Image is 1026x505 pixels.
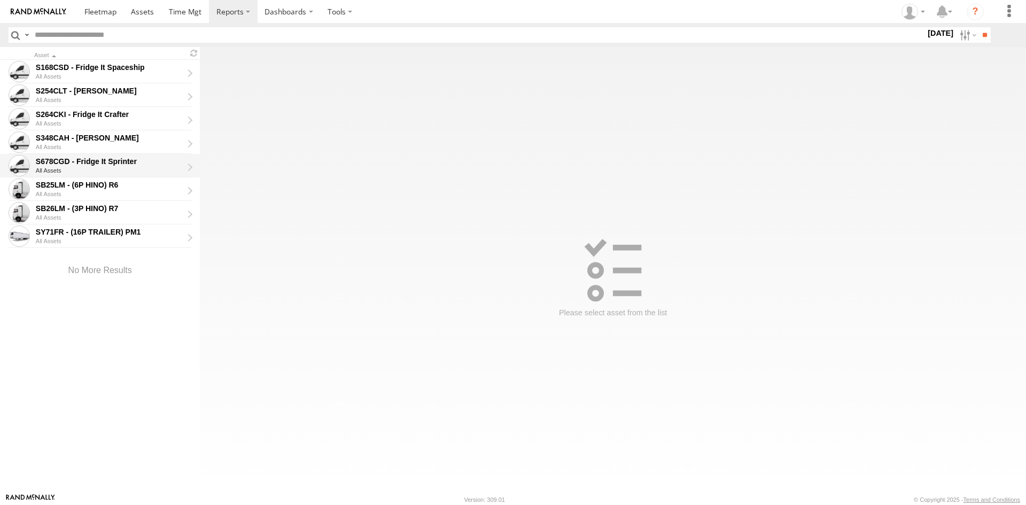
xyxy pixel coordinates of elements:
[36,180,183,190] div: SB25LM - (6P HINO) R6 - Click to view sensor readings
[36,214,190,221] div: All Assets
[187,48,200,58] span: Refresh
[36,144,190,150] div: All Assets
[36,97,190,103] div: All Assets
[36,204,183,213] div: SB26LM - (3P HINO) R7 - Click to view sensor readings
[36,191,190,197] div: All Assets
[9,131,30,153] span: Click to view sensor readings
[36,63,183,72] div: S168CSD - Fridge It Spaceship - Click to view sensor readings
[9,61,30,82] span: Click to view sensor readings
[36,167,190,174] div: All Assets
[914,496,1020,503] div: © Copyright 2025 -
[9,202,30,223] span: Click to view sensor readings
[11,8,66,15] img: rand-logo.svg
[926,27,955,39] label: [DATE]
[9,178,30,200] span: Click to view sensor readings
[955,27,978,43] label: Search Filter Options
[967,3,984,20] i: ?
[9,226,30,247] span: Click to view sensor readings
[36,120,190,127] div: All Assets
[36,73,190,80] div: All Assets
[464,496,505,503] div: Version: 309.01
[36,133,183,143] div: S348CAH - Emir Tarabar - Click to view sensor readings
[36,86,183,96] div: S254CLT - Brian Corkhill - Click to view sensor readings
[9,84,30,106] span: Click to view sensor readings
[9,108,30,129] span: Click to view sensor readings
[34,53,183,58] div: Click to Sort
[36,110,183,119] div: S264CKI - Fridge It Crafter - Click to view sensor readings
[963,496,1020,503] a: Terms and Conditions
[9,155,30,176] span: Click to view sensor readings
[36,238,190,244] div: All Assets
[22,27,31,43] label: Search Query
[6,494,55,505] a: Visit our Website
[898,4,929,20] div: Peter Lu
[36,157,183,166] div: S678CGD - Fridge It Sprinter - Click to view sensor readings
[36,227,183,237] div: SY71FR - (16P TRAILER) PM1 - Click to view sensor readings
